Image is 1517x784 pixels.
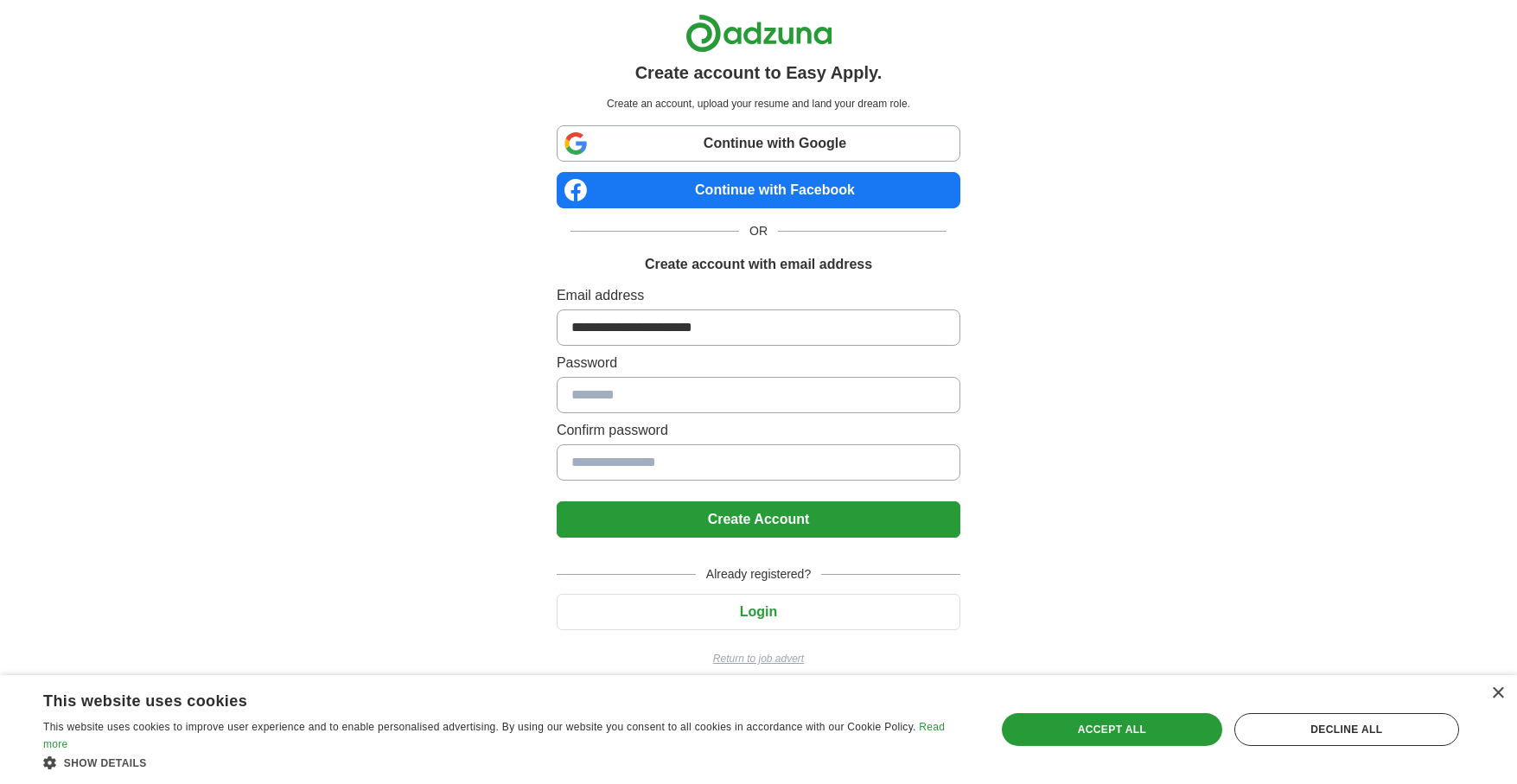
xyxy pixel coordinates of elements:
[560,96,957,112] p: Create an account, upload your resume and land your dream role.
[557,651,960,666] a: Return to job advert
[645,254,872,275] h1: Create account with email address
[557,285,960,306] label: Email address
[43,754,967,771] div: Show details
[1002,713,1222,746] div: Accept all
[557,604,960,619] a: Login
[43,721,916,733] span: This website uses cookies to improve user experience and to enable personalised advertising. By u...
[557,353,960,373] label: Password
[64,757,147,769] span: Show details
[1234,713,1459,746] div: Decline all
[1491,687,1504,700] div: Close
[557,125,960,162] a: Continue with Google
[557,420,960,441] label: Confirm password
[685,14,832,53] img: Adzuna logo
[557,172,960,208] a: Continue with Facebook
[635,60,883,86] h1: Create account to Easy Apply.
[43,685,924,711] div: This website uses cookies
[557,594,960,630] button: Login
[557,501,960,538] button: Create Account
[696,565,821,583] span: Already registered?
[739,222,778,240] span: OR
